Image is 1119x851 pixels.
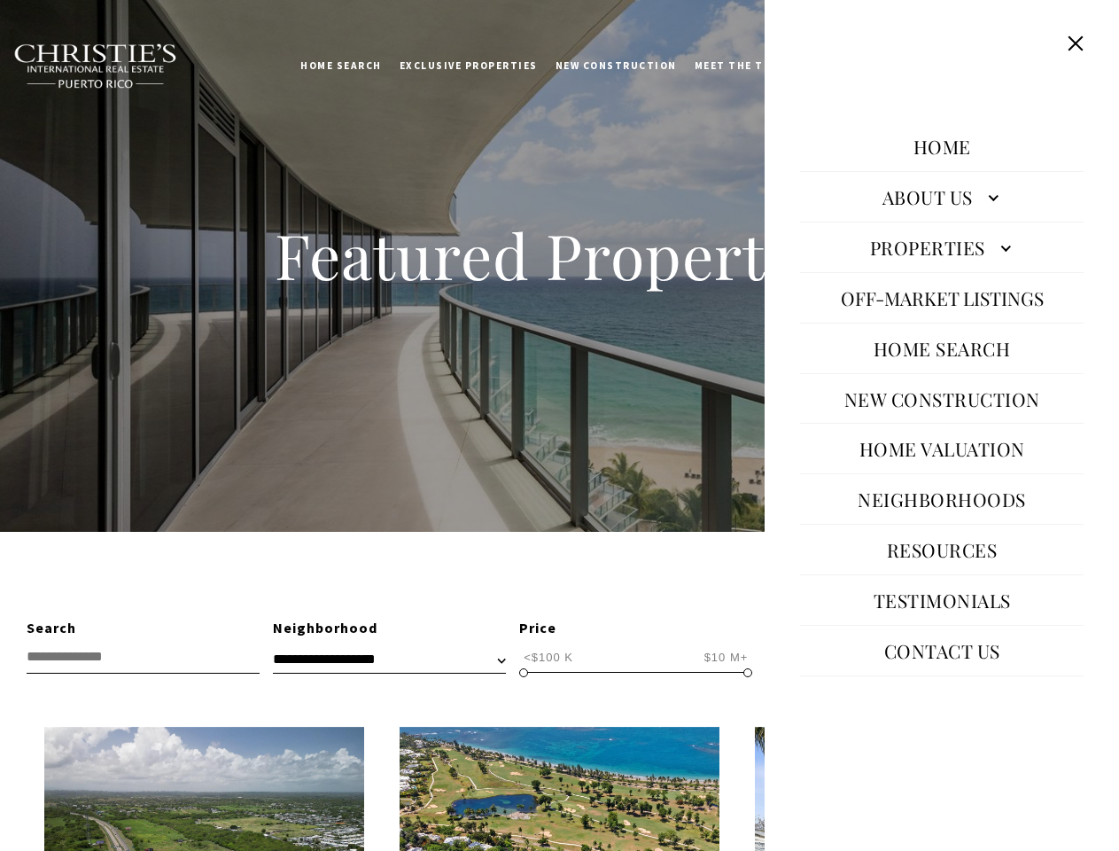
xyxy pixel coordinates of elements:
a: Neighborhoods [849,478,1035,520]
a: About Us [800,176,1084,218]
a: Home Search [865,327,1020,370]
a: Contact Us [875,629,1009,672]
span: I agree to be contacted by [PERSON_NAME] International Real Estate PR via text, call & email. To ... [22,109,253,143]
span: Exclusive Properties [400,59,538,72]
a: Home Valuation [851,427,1034,470]
a: Home [905,125,980,168]
span: New Construction [556,59,677,72]
a: Home Search [291,43,391,88]
button: Close this option [1059,27,1092,60]
a: New Construction [835,378,1049,420]
div: Search [27,617,260,640]
div: Call or text [DATE], we are here to help! [19,57,256,69]
span: [PHONE_NUMBER] [73,83,221,101]
h1: Featured Properties [161,216,959,294]
a: Meet the Team [686,43,797,88]
span: <$100 K [519,649,578,666]
a: Exclusive Properties [391,43,547,88]
a: New Construction [547,43,686,88]
img: Christie's International Real Estate black text logo [13,43,178,90]
a: Testimonials [865,579,1020,621]
span: $10 M+ [700,649,753,666]
a: Properties [800,226,1084,269]
div: Price [519,617,752,640]
div: Do you have questions? [19,40,256,52]
div: Neighborhood [273,617,506,640]
a: Resources [878,528,1006,571]
button: Off-Market Listings [832,277,1053,319]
